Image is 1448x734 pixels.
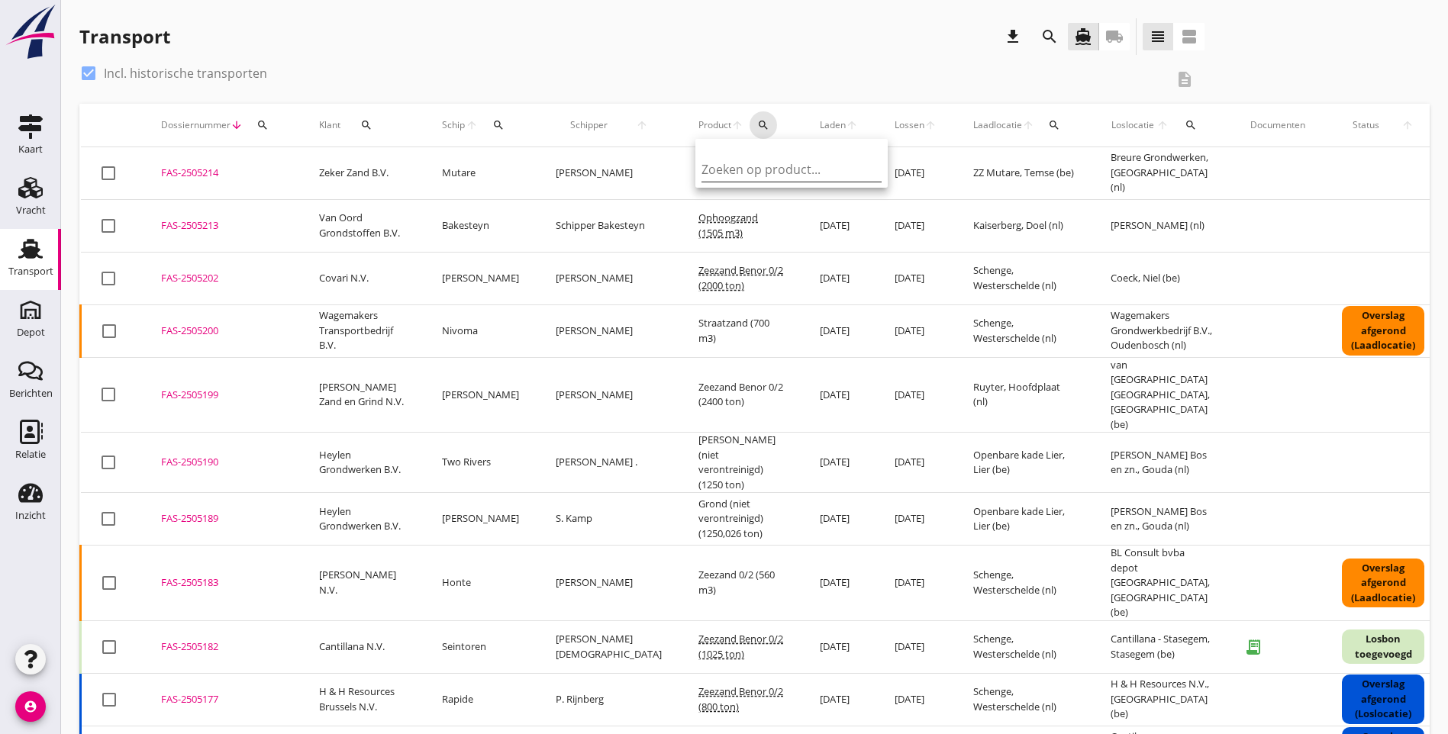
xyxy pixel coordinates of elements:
[424,493,537,546] td: [PERSON_NAME]
[161,692,282,707] div: FAS-2505177
[301,673,424,726] td: H & H Resources Brussels N.V.
[161,455,282,470] div: FAS-2505190
[1342,629,1424,664] div: Losbon toegevoegd
[1004,27,1022,46] i: download
[301,620,424,673] td: Cantillana N.V.
[1022,119,1034,131] i: arrow_upward
[466,119,479,131] i: arrow_upward
[360,119,372,131] i: search
[16,205,46,215] div: Vracht
[680,304,801,357] td: Straatzand (700 m3)
[955,357,1092,433] td: Ruyter, Hoofdplaat (nl)
[1092,252,1232,304] td: Coeck, Niel (be)
[1092,620,1232,673] td: Cantillana - Stasegem, Stasegem (be)
[801,252,876,304] td: [DATE]
[801,546,876,621] td: [DATE]
[424,147,537,200] td: Mutare
[801,620,876,673] td: [DATE]
[876,546,955,621] td: [DATE]
[701,157,860,182] input: Zoeken op product...
[161,575,282,591] div: FAS-2505183
[424,199,537,252] td: Bakesteyn
[18,144,43,154] div: Kaart
[1111,118,1156,132] span: Loslocatie
[256,119,269,131] i: search
[876,304,955,357] td: [DATE]
[1048,119,1060,131] i: search
[161,639,282,655] div: FAS-2505182
[1250,118,1305,132] div: Documenten
[1074,27,1092,46] i: directions_boat
[801,673,876,726] td: [DATE]
[801,199,876,252] td: [DATE]
[1149,27,1167,46] i: view_headline
[876,620,955,673] td: [DATE]
[319,107,405,143] div: Klant
[876,147,955,200] td: [DATE]
[698,684,783,713] span: Zeezand Benor 0/2 (800 ton)
[537,433,680,493] td: [PERSON_NAME] .
[537,147,680,200] td: [PERSON_NAME]
[876,199,955,252] td: [DATE]
[698,211,758,240] span: Ophoogzand (1505 m3)
[1238,632,1269,662] i: receipt_long
[15,691,46,722] i: account_circle
[537,546,680,621] td: [PERSON_NAME]
[424,304,537,357] td: Nivoma
[955,147,1092,200] td: ZZ Mutare, Temse (be)
[955,620,1092,673] td: Schenge, Westerschelde (nl)
[876,252,955,304] td: [DATE]
[424,673,537,726] td: Rapide
[301,493,424,546] td: Heylen Grondwerken B.V.
[1092,199,1232,252] td: [PERSON_NAME] (nl)
[973,118,1022,132] span: Laadlocatie
[698,118,731,132] span: Product
[895,118,924,132] span: Lossen
[15,449,46,459] div: Relatie
[161,218,282,233] div: FAS-2505213
[1092,357,1232,433] td: van [GEOGRAPHIC_DATA] [GEOGRAPHIC_DATA], [GEOGRAPHIC_DATA] (be)
[698,263,783,292] span: Zeezand Benor 0/2 (2000 ton)
[9,388,53,398] div: Berichten
[680,357,801,433] td: Zeezand Benor 0/2 (2400 ton)
[801,357,876,433] td: [DATE]
[1105,27,1124,46] i: local_shipping
[79,24,170,49] div: Transport
[820,118,846,132] span: Laden
[876,433,955,493] td: [DATE]
[301,252,424,304] td: Covari N.V.
[161,388,282,403] div: FAS-2505199
[8,266,53,276] div: Transport
[537,493,680,546] td: S. Kamp
[424,357,537,433] td: [PERSON_NAME]
[955,493,1092,546] td: Openbare kade Lier, Lier (be)
[301,304,424,357] td: Wagemakers Transportbedrijf B.V.
[801,493,876,546] td: [DATE]
[301,433,424,493] td: Heylen Grondwerken B.V.
[1342,674,1424,724] div: Overslag afgerond (Loslocatie)
[537,252,680,304] td: [PERSON_NAME]
[876,493,955,546] td: [DATE]
[301,357,424,433] td: [PERSON_NAME] Zand en Grind N.V.
[876,357,955,433] td: [DATE]
[846,119,858,131] i: arrow_upward
[1391,119,1425,131] i: arrow_upward
[1156,119,1170,131] i: arrow_upward
[161,511,282,526] div: FAS-2505189
[955,199,1092,252] td: Kaiserberg, Doel (nl)
[537,673,680,726] td: P. Rijnberg
[621,119,662,131] i: arrow_upward
[1092,304,1232,357] td: Wagemakers Grondwerkbedrijf B.V., Oudenbosch (nl)
[537,620,680,673] td: [PERSON_NAME][DEMOGRAPHIC_DATA]
[955,304,1092,357] td: Schenge, Westerschelde (nl)
[1092,673,1232,726] td: H & H Resources N.V., [GEOGRAPHIC_DATA] (be)
[161,271,282,286] div: FAS-2505202
[442,118,466,132] span: Schip
[955,252,1092,304] td: Schenge, Westerschelde (nl)
[424,620,537,673] td: Seintoren
[1040,27,1059,46] i: search
[3,4,58,60] img: logo-small.a267ee39.svg
[1092,546,1232,621] td: BL Consult bvba depot [GEOGRAPHIC_DATA], [GEOGRAPHIC_DATA] (be)
[680,147,801,200] td: Ophoogzand (485 m3)
[680,493,801,546] td: Grond (niet verontreinigd) (1250,026 ton)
